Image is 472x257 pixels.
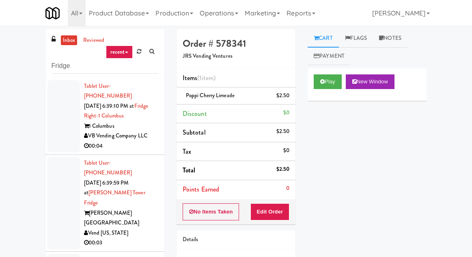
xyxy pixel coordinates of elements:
[84,179,129,197] span: [DATE] 6:39:59 PM at
[84,121,158,131] div: 1 Columbus
[52,59,158,74] input: Search vision orders
[276,126,290,137] div: $2.50
[45,6,60,20] img: Micromart
[84,82,132,100] a: Tablet User· [PHONE_NUMBER]
[84,141,158,151] div: 00:04
[81,35,106,46] a: reviewed
[61,35,78,46] a: inbox
[84,131,158,141] div: VB Vending Company LLC
[183,166,196,175] span: Total
[283,108,289,118] div: $0
[183,185,219,194] span: Points Earned
[314,74,342,89] button: Play
[283,146,289,156] div: $0
[183,147,191,156] span: Tax
[84,208,158,228] div: [PERSON_NAME][GEOGRAPHIC_DATA]
[183,128,206,137] span: Subtotal
[84,102,134,110] span: [DATE] 6:39:10 PM at
[84,189,145,207] a: [PERSON_NAME] Tower Fridge
[183,73,216,83] span: Items
[183,38,289,49] h4: Order # 578341
[183,203,239,220] button: No Items Taken
[346,74,394,89] button: New Window
[276,164,290,174] div: $2.50
[84,228,158,238] div: Vend [US_STATE]
[202,73,213,83] ng-pluralize: item
[308,29,339,48] a: Cart
[286,183,289,194] div: 0
[45,155,164,252] li: Tablet User· [PHONE_NUMBER][DATE] 6:39:59 PM at[PERSON_NAME] Tower Fridge[PERSON_NAME][GEOGRAPHIC...
[276,91,290,101] div: $2.50
[339,29,373,48] a: Flags
[84,238,158,248] div: 00:03
[106,46,133,59] a: recent
[183,235,289,245] div: Details
[45,78,164,155] li: Tablet User· [PHONE_NUMBER][DATE] 6:39:10 PM atFridge Right-1 Columbus1 ColumbusVB Vending Compan...
[308,47,351,65] a: Payment
[84,159,132,177] a: Tablet User· [PHONE_NUMBER]
[183,109,207,118] span: Discount
[186,91,235,99] span: Poppi Cherry Limeade
[183,53,289,59] h5: JRS Vending Ventures
[197,73,216,83] span: (1 )
[250,203,290,220] button: Edit Order
[373,29,407,48] a: Notes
